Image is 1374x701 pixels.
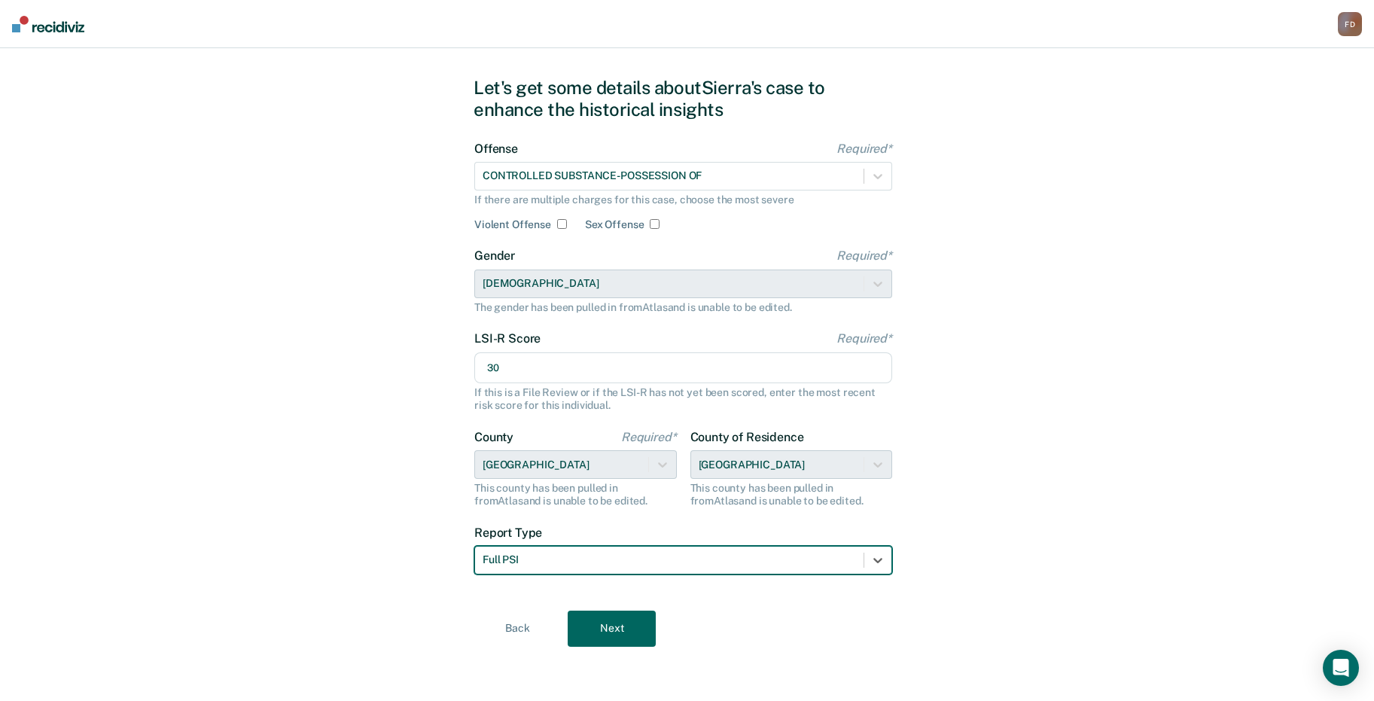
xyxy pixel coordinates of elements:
label: County of Residence [690,430,893,444]
span: Required* [836,142,892,156]
button: Back [474,611,562,647]
label: LSI-R Score [474,331,892,346]
label: Offense [474,142,892,156]
label: Sex Offense [585,218,644,231]
div: This county has been pulled in from Atlas and is unable to be edited. [690,482,893,507]
span: Required* [836,248,892,263]
button: FD [1338,12,1362,36]
div: If there are multiple charges for this case, choose the most severe [474,194,892,206]
button: Next [568,611,656,647]
div: This county has been pulled in from Atlas and is unable to be edited. [474,482,677,507]
label: Gender [474,248,892,263]
span: Required* [836,331,892,346]
div: Open Intercom Messenger [1323,650,1359,686]
div: F D [1338,12,1362,36]
div: The gender has been pulled in from Atlas and is unable to be edited. [474,301,892,314]
label: Violent Offense [474,218,551,231]
img: Recidiviz [12,16,84,32]
div: Let's get some details about Sierra's case to enhance the historical insights [474,77,900,120]
span: Required* [621,430,677,444]
label: County [474,430,677,444]
div: If this is a File Review or if the LSI-R has not yet been scored, enter the most recent risk scor... [474,386,892,412]
label: Report Type [474,526,892,540]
